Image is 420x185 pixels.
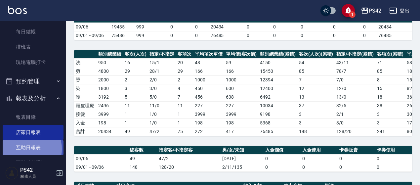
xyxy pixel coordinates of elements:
[193,67,224,75] td: 166
[335,110,375,118] td: 2 / 1
[148,110,176,118] td: 1 / 0
[176,110,193,118] td: 1
[335,101,375,110] td: 32 / 5
[377,23,412,31] td: 20434
[176,127,193,136] td: 75
[97,84,123,93] td: 1800
[233,23,262,31] td: 0
[193,58,224,67] td: 48
[123,50,148,59] th: 客次(人次)
[264,154,301,163] td: 0
[335,50,375,59] th: 指定/不指定(累積)
[176,101,193,110] td: 11
[193,127,224,136] td: 272
[123,127,148,136] td: 49
[317,23,352,31] td: 0
[176,67,193,75] td: 29
[135,23,159,31] td: 999
[97,50,123,59] th: 類別總業績
[159,23,184,31] td: 0
[258,84,297,93] td: 12400
[224,101,259,110] td: 227
[3,24,63,39] a: 每日結帳
[338,146,375,155] th: 卡券販賣
[387,5,412,17] button: 登出
[317,31,352,40] td: 0
[375,50,405,59] th: 客項次(累積)
[375,75,405,84] td: 8
[352,31,377,40] td: 0
[375,146,412,155] th: 卡券使用
[148,127,176,136] td: 47/2
[375,163,412,171] td: 0
[193,118,224,127] td: 198
[128,146,157,155] th: 總客數
[184,31,209,40] td: 0
[176,93,193,101] td: 7
[224,127,259,136] td: 417
[258,127,297,136] td: 76485
[123,118,148,127] td: 1
[123,58,148,67] td: 16
[74,101,97,110] td: 頭皮理療
[262,31,287,40] td: 0
[224,50,259,59] th: 單均價(客次價)
[148,58,176,67] td: 15 / 1
[297,67,335,75] td: 85
[375,67,405,75] td: 85
[297,101,335,110] td: 37
[369,7,381,15] div: PS42
[264,146,301,155] th: 入金儲值
[74,84,97,93] td: 染
[287,23,317,31] td: 0
[258,110,297,118] td: 9198
[221,154,263,163] td: [DATE]
[148,75,176,84] td: 2 / 0
[224,110,259,118] td: 3999
[97,58,123,67] td: 950
[159,31,184,40] td: 0
[123,101,148,110] td: 11
[375,110,405,118] td: 3
[193,101,224,110] td: 227
[74,75,97,84] td: 燙
[74,146,412,172] table: a dense table
[97,118,123,127] td: 198
[148,84,176,93] td: 3 / 0
[221,163,263,171] td: 2/11/135
[297,110,335,118] td: 3
[224,93,259,101] td: 638
[3,39,63,55] a: 排班表
[335,93,375,101] td: 13 / 0
[335,75,375,84] td: 7 / 0
[97,67,123,75] td: 4800
[375,154,412,163] td: 0
[135,31,159,40] td: 999
[97,127,123,136] td: 20434
[335,127,375,136] td: 128/20
[258,67,297,75] td: 15450
[335,58,375,67] td: 43 / 11
[224,118,259,127] td: 198
[258,50,297,59] th: 類別總業績(累積)
[3,55,63,70] a: 現場電腦打卡
[349,11,356,18] span: 1
[193,93,224,101] td: 456
[123,67,148,75] td: 29
[3,140,63,155] a: 互助日報表
[148,93,176,101] td: 5 / 0
[123,75,148,84] td: 2
[224,84,259,93] td: 600
[3,90,63,107] button: 報表及分析
[297,84,335,93] td: 12
[335,118,375,127] td: 3 / 0
[97,110,123,118] td: 3999
[258,118,297,127] td: 5368
[375,127,405,136] td: 241
[176,75,193,84] td: 2
[375,118,405,127] td: 3
[375,58,405,67] td: 71
[157,163,221,171] td: 128/20
[258,101,297,110] td: 10034
[3,73,63,90] button: 預約管理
